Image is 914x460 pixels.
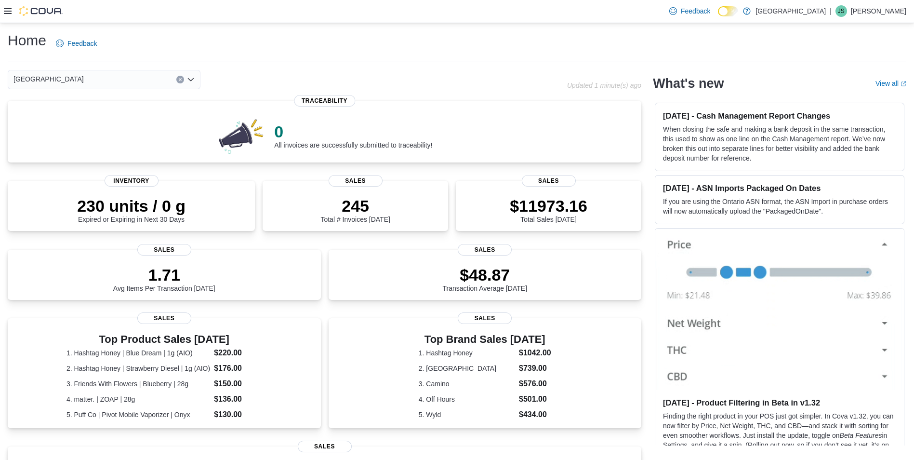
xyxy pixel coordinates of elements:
[851,5,906,17] p: [PERSON_NAME]
[681,6,710,16] span: Feedback
[442,265,527,284] p: $48.87
[8,31,46,50] h1: Home
[419,334,551,345] h3: Top Brand Sales [DATE]
[214,347,262,359] dd: $220.00
[419,394,515,404] dt: 4. Off Hours
[901,81,906,87] svg: External link
[214,393,262,405] dd: $136.00
[830,5,832,17] p: |
[298,441,352,452] span: Sales
[663,183,896,193] h3: [DATE] - ASN Imports Packaged On Dates
[52,34,101,53] a: Feedback
[519,393,551,405] dd: $501.00
[522,175,576,187] span: Sales
[214,409,262,420] dd: $130.00
[176,76,184,83] button: Clear input
[113,265,215,292] div: Avg Items Per Transaction [DATE]
[718,6,738,16] input: Dark Mode
[274,122,432,141] p: 0
[187,76,195,83] button: Open list of options
[519,363,551,374] dd: $739.00
[66,334,262,345] h3: Top Product Sales [DATE]
[419,364,515,373] dt: 2. [GEOGRAPHIC_DATA]
[663,398,896,407] h3: [DATE] - Product Filtering in Beta in v1.32
[567,81,641,89] p: Updated 1 minute(s) ago
[419,348,515,358] dt: 1. Hashtag Honey
[419,379,515,389] dt: 3. Camino
[320,196,390,216] p: 245
[840,432,882,439] em: Beta Features
[216,116,266,155] img: 0
[13,73,84,85] span: [GEOGRAPHIC_DATA]
[274,122,432,149] div: All invoices are successfully submitted to traceability!
[519,378,551,390] dd: $576.00
[458,312,512,324] span: Sales
[77,196,185,223] div: Expired or Expiring in Next 30 Days
[66,364,210,373] dt: 2. Hashtag Honey | Strawberry Diesel | 1g (AIO)
[665,1,714,21] a: Feedback
[137,312,191,324] span: Sales
[105,175,159,187] span: Inventory
[329,175,383,187] span: Sales
[66,348,210,358] dt: 1. Hashtag Honey | Blue Dream | 1g (AIO)
[510,196,587,216] p: $11973.16
[838,5,845,17] span: JS
[458,244,512,256] span: Sales
[113,265,215,284] p: 1.71
[519,347,551,359] dd: $1042.00
[835,5,847,17] div: John Sully
[137,244,191,256] span: Sales
[67,39,97,48] span: Feedback
[519,409,551,420] dd: $434.00
[66,410,210,419] dt: 5. Puff Co | Pivot Mobile Vaporizer | Onyx
[875,80,906,87] a: View allExternal link
[663,197,896,216] p: If you are using the Ontario ASN format, the ASN Import in purchase orders will now automatically...
[66,379,210,389] dt: 3. Friends With Flowers | Blueberry | 28g
[755,5,826,17] p: [GEOGRAPHIC_DATA]
[663,111,896,121] h3: [DATE] - Cash Management Report Changes
[66,394,210,404] dt: 4. matter. | ZOAP | 28g
[653,76,724,91] h2: What's new
[442,265,527,292] div: Transaction Average [DATE]
[214,363,262,374] dd: $176.00
[419,410,515,419] dt: 5. Wyld
[320,196,390,223] div: Total # Invoices [DATE]
[294,95,355,107] span: Traceability
[663,411,896,460] p: Finding the right product in your POS just got simpler. In Cova v1.32, you can now filter by Pric...
[77,196,185,216] p: 230 units / 0 g
[510,196,587,223] div: Total Sales [DATE]
[19,6,63,16] img: Cova
[663,124,896,163] p: When closing the safe and making a bank deposit in the same transaction, this used to show as one...
[214,378,262,390] dd: $150.00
